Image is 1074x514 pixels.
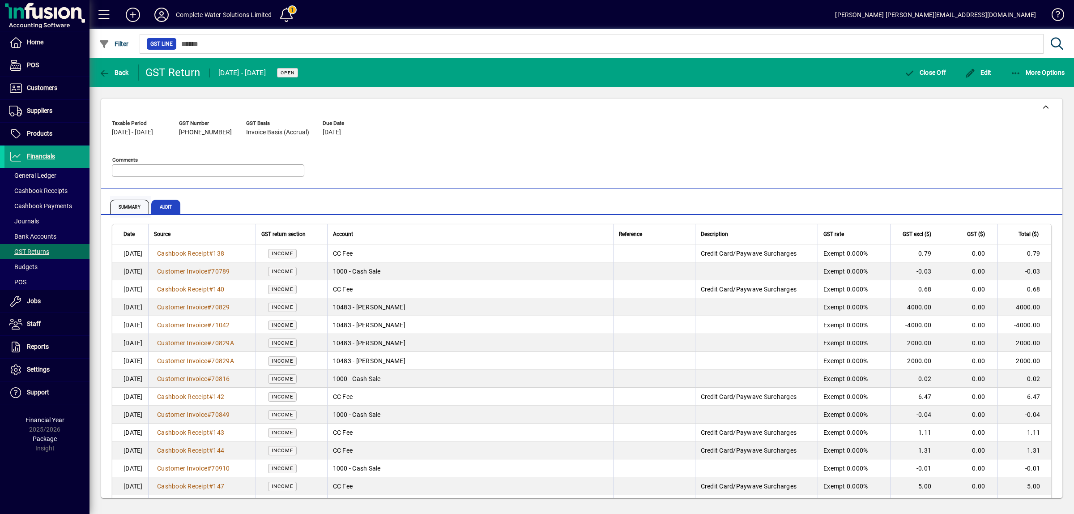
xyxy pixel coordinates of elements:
a: Journals [4,214,89,229]
a: Budgets [4,259,89,274]
td: Exempt 0.000% [818,334,890,352]
a: Cashbook Receipts [4,183,89,198]
td: 1000 - Cash Sale [327,459,613,477]
span: Customer Invoice [157,375,207,382]
td: Credit Card/Paywave Surcharges [695,477,818,495]
td: 0.79 [997,244,1051,262]
a: Settings [4,359,89,381]
td: Exempt 0.000% [818,495,890,513]
td: CC Fee [327,424,613,441]
span: Back [99,69,129,76]
a: Reports [4,336,89,358]
td: Exempt 0.000% [818,441,890,459]
td: [DATE] [112,459,148,477]
a: Cashbook Receipt#140 [154,284,227,294]
span: 70789 [211,268,230,275]
a: Customer Invoice#70816 [154,374,233,384]
span: INCOME [272,412,293,418]
span: 70849 [211,411,230,418]
span: Close Off [904,69,946,76]
td: 0.00 [944,459,997,477]
td: Exempt 0.000% [818,370,890,388]
span: Journals [9,218,39,225]
span: Description [701,229,728,239]
a: Cashbook Receipt#147 [154,481,227,491]
td: 0.68 [890,280,944,298]
td: Exempt 0.000% [818,352,890,370]
div: Account [333,229,608,239]
span: INCOME [272,430,293,436]
span: Customers [27,84,57,91]
td: 0.04 [997,495,1051,513]
button: Close Off [902,64,948,81]
span: # [209,393,213,400]
span: GST Number [179,120,233,126]
div: Complete Water Solutions Limited [176,8,272,22]
span: INCOME [272,484,293,489]
td: 2000.00 [890,352,944,370]
span: # [209,250,213,257]
span: # [209,447,213,454]
td: [DATE] [112,352,148,370]
span: GST Returns [9,248,49,255]
span: Cashbook Payments [9,202,72,210]
td: -0.04 [997,406,1051,424]
a: Home [4,31,89,54]
span: Cashbook Receipt [157,393,209,400]
span: INCOME [272,394,293,400]
td: Credit Card/Paywave Surcharges [695,280,818,298]
a: GST Returns [4,244,89,259]
td: 0.00 [944,262,997,280]
a: Customer Invoice#70829 [154,302,233,312]
span: Settings [27,366,50,373]
span: Filter [99,40,129,47]
span: 70829 [211,304,230,311]
td: [DATE] [112,495,148,513]
td: 0.00 [944,406,997,424]
td: -4000.00 [997,316,1051,334]
td: [DATE] [112,334,148,352]
td: -0.02 [890,370,944,388]
span: INCOME [272,251,293,257]
td: [DATE] [112,424,148,441]
span: Edit [965,69,992,76]
span: # [207,304,211,311]
span: Summary [110,200,149,214]
span: GST Line [150,39,173,48]
span: Staff [27,320,41,327]
span: Due Date [323,120,376,126]
span: # [207,465,211,472]
td: Exempt 0.000% [818,262,890,280]
a: Knowledge Base [1045,2,1063,31]
span: 71042 [211,321,230,329]
span: 70829A [211,357,234,364]
td: 10483 - [PERSON_NAME] [327,298,613,316]
td: Exempt 0.000% [818,244,890,262]
td: 0.00 [944,477,997,495]
span: Cashbook Receipt [157,483,209,490]
a: Cashbook Receipt#143 [154,428,227,437]
span: INCOME [272,340,293,346]
span: # [209,429,213,436]
td: 0.04 [890,495,944,513]
span: [DATE] [323,129,341,136]
td: Exempt 0.000% [818,406,890,424]
span: POS [9,278,26,286]
div: GST rate [823,229,885,239]
span: Jobs [27,297,41,304]
span: Financial Year [26,416,64,424]
span: 70816 [211,375,230,382]
td: 0.00 [944,298,997,316]
td: -0.04 [890,406,944,424]
span: Reports [27,343,49,350]
td: -4000.00 [890,316,944,334]
td: [DATE] [112,406,148,424]
button: More Options [1008,64,1067,81]
span: # [207,375,211,382]
span: 140 [213,286,224,293]
span: POS [27,61,39,69]
td: 0.00 [944,334,997,352]
td: 0.00 [944,495,997,513]
span: # [209,483,213,490]
span: # [207,339,211,347]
